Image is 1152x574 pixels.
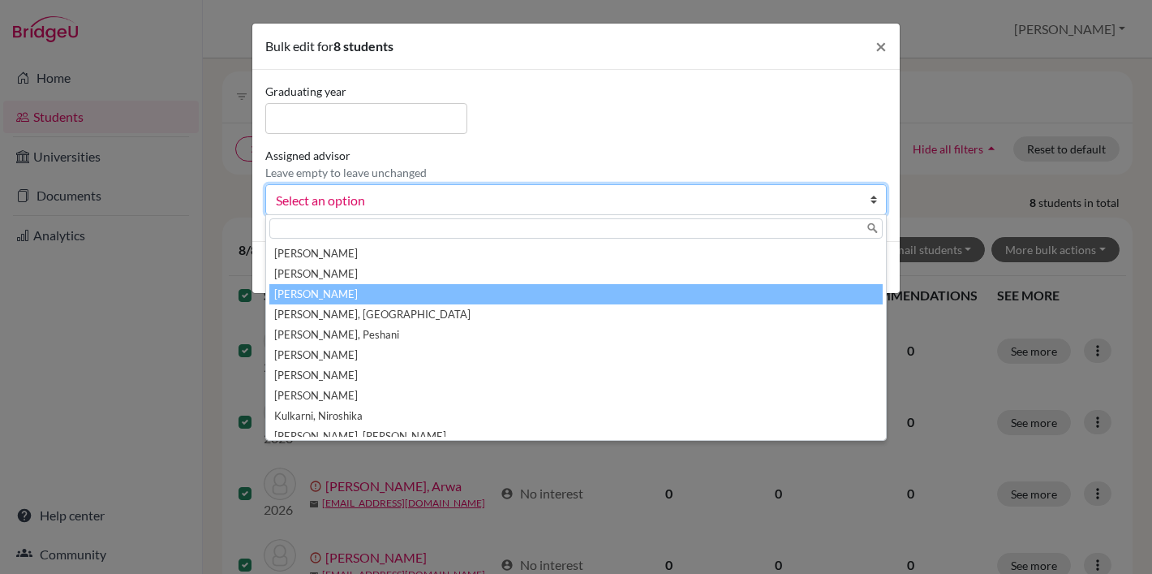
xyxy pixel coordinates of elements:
[875,34,887,58] span: ×
[265,83,467,100] label: Graduating year
[269,365,883,386] li: [PERSON_NAME]
[265,147,427,181] label: Assigned advisor
[269,284,883,304] li: [PERSON_NAME]
[269,345,883,365] li: [PERSON_NAME]
[276,190,855,211] span: Select an option
[269,264,883,284] li: [PERSON_NAME]
[269,406,883,426] li: Kulkarni, Niroshika
[269,386,883,406] li: [PERSON_NAME]
[269,304,883,325] li: [PERSON_NAME], [GEOGRAPHIC_DATA]
[333,38,393,54] span: 8 students
[862,24,900,69] button: Close
[269,244,883,264] li: [PERSON_NAME]
[265,38,333,54] span: Bulk edit for
[269,325,883,345] li: [PERSON_NAME], Peshani
[265,164,427,181] p: Leave empty to leave unchanged
[269,426,883,447] li: [PERSON_NAME], [PERSON_NAME]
